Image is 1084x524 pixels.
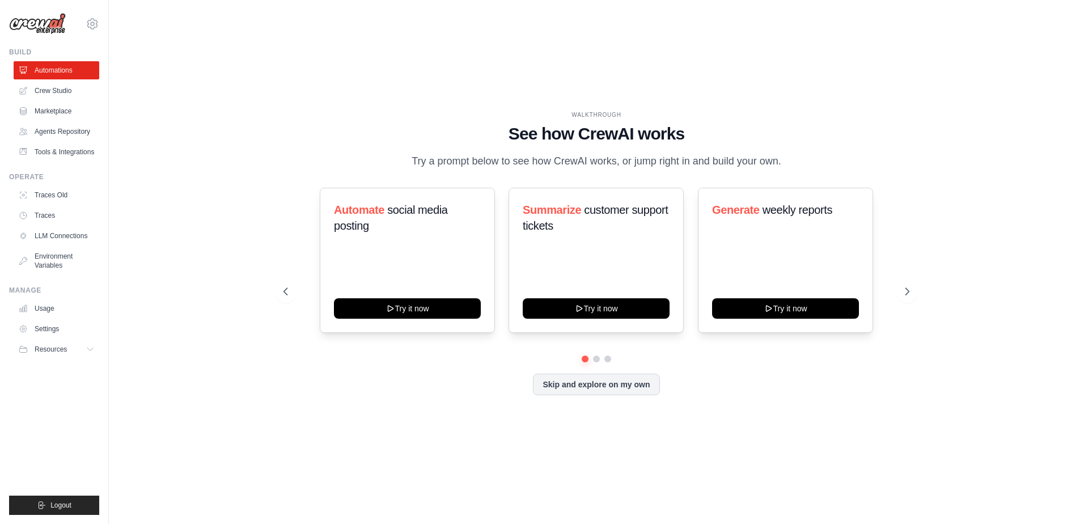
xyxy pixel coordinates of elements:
[9,13,66,35] img: Logo
[9,48,99,57] div: Build
[712,204,760,216] span: Generate
[9,496,99,515] button: Logout
[523,204,581,216] span: Summarize
[334,204,384,216] span: Automate
[14,206,99,225] a: Traces
[334,298,481,319] button: Try it now
[283,124,909,144] h1: See how CrewAI works
[14,186,99,204] a: Traces Old
[9,172,99,181] div: Operate
[14,102,99,120] a: Marketplace
[14,122,99,141] a: Agents Repository
[523,204,668,232] span: customer support tickets
[14,247,99,274] a: Environment Variables
[762,204,832,216] span: weekly reports
[14,320,99,338] a: Settings
[14,61,99,79] a: Automations
[50,501,71,510] span: Logout
[406,153,787,170] p: Try a prompt below to see how CrewAI works, or jump right in and build your own.
[712,298,859,319] button: Try it now
[533,374,659,395] button: Skip and explore on my own
[14,227,99,245] a: LLM Connections
[14,340,99,358] button: Resources
[14,299,99,318] a: Usage
[14,143,99,161] a: Tools & Integrations
[14,82,99,100] a: Crew Studio
[334,204,448,232] span: social media posting
[283,111,909,119] div: WALKTHROUGH
[523,298,670,319] button: Try it now
[9,286,99,295] div: Manage
[35,345,67,354] span: Resources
